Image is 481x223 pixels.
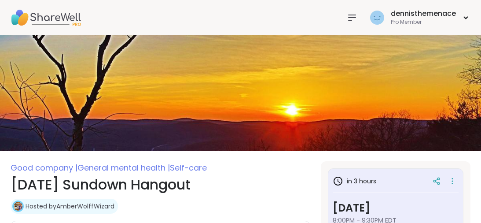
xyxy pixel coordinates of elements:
span: General mental health | [77,162,170,173]
div: dennisthemenace [391,9,456,19]
h1: [DATE] Sundown Hangout [11,174,310,195]
h3: [DATE] [333,200,459,216]
img: dennisthemenace [370,11,384,25]
span: Good company | [11,162,77,173]
div: Pro Member [391,19,456,26]
img: ShareWell Nav Logo [11,2,81,33]
a: Hosted byAmberWolffWizard [26,202,114,211]
h3: in 3 hours [333,176,376,186]
img: AmberWolffWizard [14,202,22,211]
span: Self-care [170,162,207,173]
